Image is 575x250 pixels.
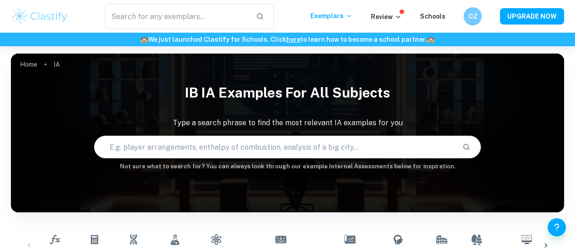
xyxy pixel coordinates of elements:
img: Clastify logo [11,7,69,25]
a: Schools [420,13,445,20]
p: Review [371,12,402,22]
a: Home [20,58,37,71]
input: Search for any exemplars... [105,4,249,29]
h1: IB IA examples for all subjects [11,79,564,107]
h6: OZ [468,11,478,21]
p: IA [54,59,60,69]
button: OZ [464,7,482,25]
p: Exemplars [310,11,353,21]
button: Search [459,139,474,155]
h6: Not sure what to search for? You can always look through our example Internal Assessments below f... [11,162,564,171]
span: 🏫 [140,36,148,43]
button: Help and Feedback [548,218,566,236]
input: E.g. player arrangements, enthalpy of combustion, analysis of a big city... [95,134,455,160]
span: 🏫 [427,36,435,43]
a: here [286,36,300,43]
p: Type a search phrase to find the most relevant IA examples for you [11,118,564,128]
button: UPGRADE NOW [500,8,564,25]
h6: We just launched Clastify for Schools. Click to learn how to become a school partner. [2,34,573,44]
